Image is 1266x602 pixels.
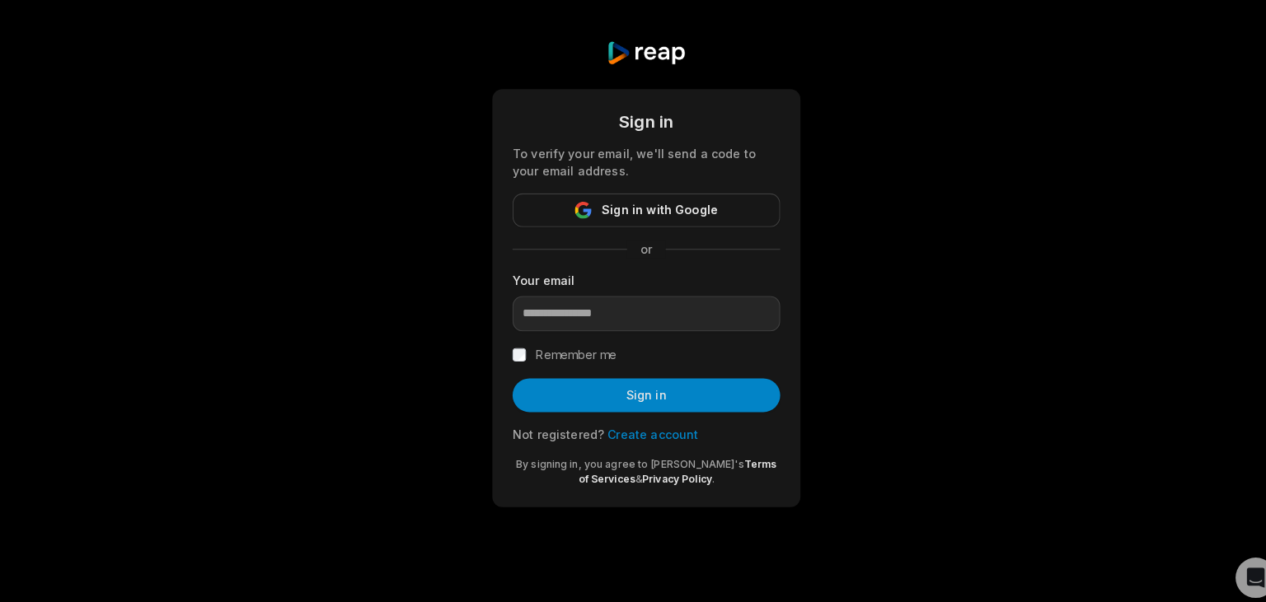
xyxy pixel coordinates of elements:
span: By signing in, you agree to [PERSON_NAME]'s [505,448,729,460]
span: Sign in with Google [589,196,703,216]
button: Sign in [502,371,764,404]
span: Not registered? [502,418,592,432]
span: . [697,463,700,475]
button: Sign in with Google [502,189,764,222]
label: Your email [502,266,764,283]
div: To verify your email, we'll send a code to your email address. [502,142,764,176]
a: Create account [595,418,684,432]
a: Terms of Services [566,448,761,475]
label: Remember me [525,338,604,357]
span: or [614,236,652,253]
div: Sign in [502,107,764,132]
img: reap [593,40,672,64]
a: Privacy Policy [629,463,697,475]
span: & [622,463,629,475]
div: Open Intercom Messenger [1210,546,1250,586]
